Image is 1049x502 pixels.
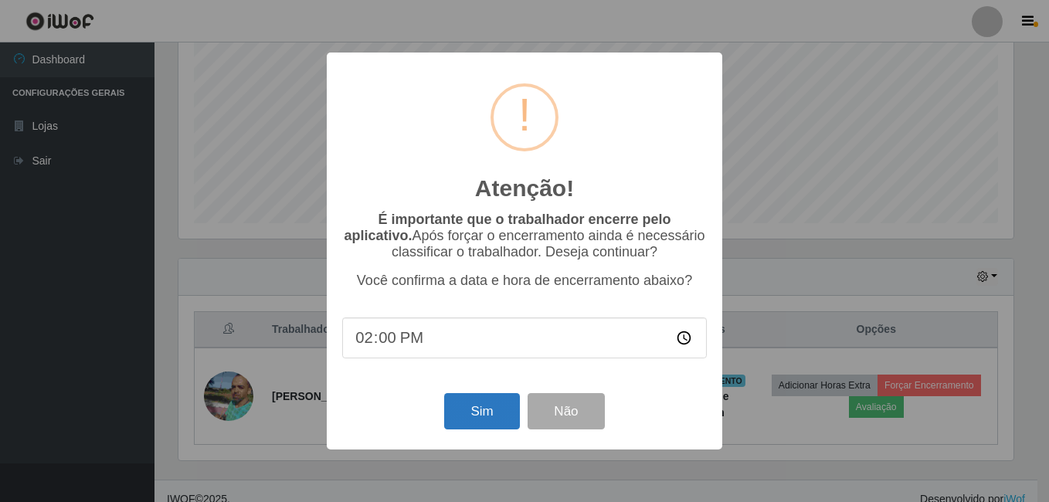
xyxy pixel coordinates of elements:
p: Você confirma a data e hora de encerramento abaixo? [342,273,707,289]
b: É importante que o trabalhador encerre pelo aplicativo. [344,212,670,243]
button: Não [528,393,604,429]
h2: Atenção! [475,175,574,202]
button: Sim [444,393,519,429]
p: Após forçar o encerramento ainda é necessário classificar o trabalhador. Deseja continuar? [342,212,707,260]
